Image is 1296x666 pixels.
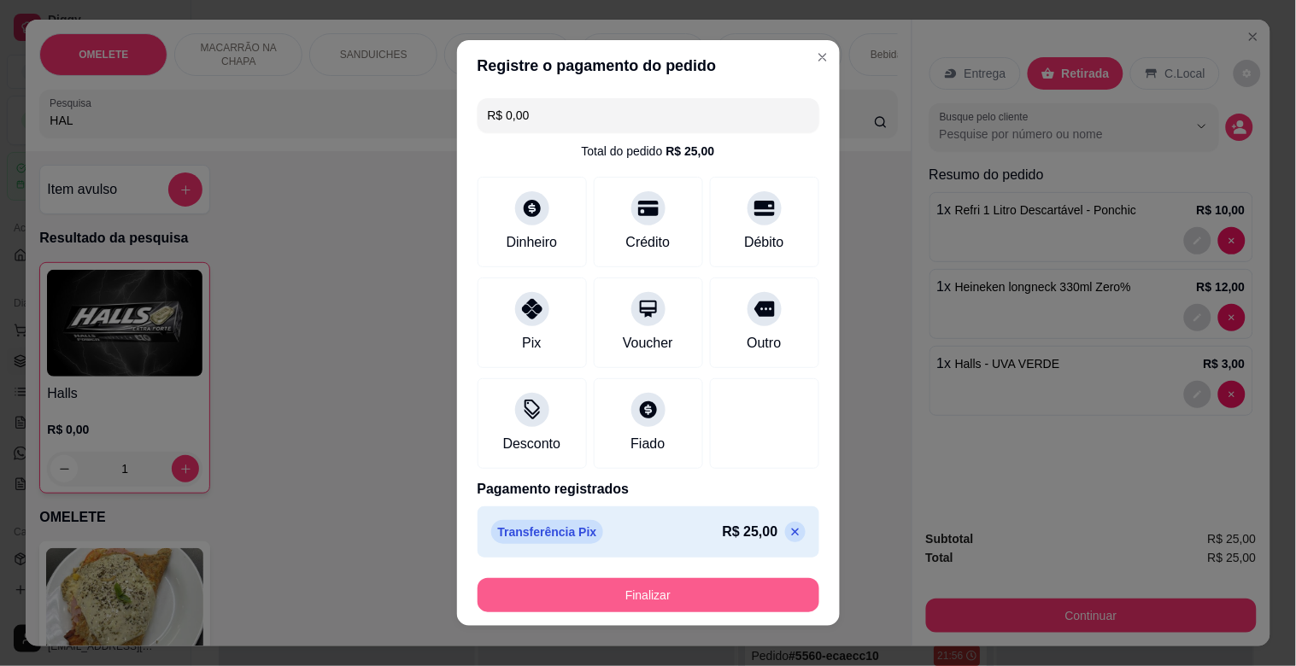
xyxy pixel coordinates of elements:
div: Fiado [630,434,665,454]
p: Pagamento registrados [478,479,819,499]
div: Dinheiro [507,232,558,253]
div: Pix [522,333,541,353]
input: Ex.: hambúrguer de cordeiro [488,98,809,132]
div: Total do pedido [582,143,715,160]
div: Débito [744,232,783,253]
p: Transferência Pix [491,520,604,544]
button: Finalizar [478,578,819,612]
div: Desconto [503,434,561,454]
header: Registre o pagamento do pedido [457,40,840,91]
p: R$ 25,00 [723,522,778,542]
div: Crédito [626,232,671,253]
div: R$ 25,00 [666,143,715,160]
div: Voucher [623,333,673,353]
button: Close [809,44,836,71]
div: Outro [747,333,781,353]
